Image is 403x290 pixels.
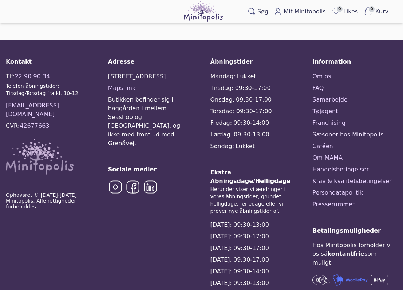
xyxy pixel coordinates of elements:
[333,274,368,286] img: Mobile Pay logo
[233,255,269,264] div: 09:30-17:00
[108,180,123,194] img: Instagram icon
[210,84,234,91] span: Tirsdag:
[20,122,49,129] a: 42677663
[236,96,272,103] span: 09:30-17:00
[6,82,78,90] div: Telefon åbningstider:
[210,256,232,263] span: [DATE]:
[312,188,397,197] a: Persondatapolitik
[328,250,364,257] span: kontantfrie
[371,274,388,286] img: Apple Pay logo
[233,221,269,229] div: 09:30-13:00
[245,6,271,17] button: Søg
[108,165,193,174] div: Sociale medier
[236,143,255,150] span: Lukket
[6,192,91,210] p: Ophavsret © [DATE]-[DATE] Minitopolis. Alle rettigheder forbeholdes.
[143,180,158,194] img: LinkedIn icon
[233,232,269,241] div: 09:30-17:00
[210,119,232,126] span: Fredag:
[329,5,361,18] a: 0Likes
[108,72,193,81] div: [STREET_ADDRESS]
[271,6,329,17] a: Mit Minitopolis
[210,233,232,240] span: [DATE]:
[210,57,295,66] div: Åbningstider
[312,165,397,174] a: Handelsbetingelser
[312,241,397,267] div: Hos Minitopolis forholder vi os så som muligt.
[210,131,233,138] span: Lørdag:
[210,143,234,150] span: Søndag:
[257,7,268,16] span: Søg
[210,186,295,215] div: Herunder viser vi ændringer i vores åbningstider, grundet helligdage, feriedage eller vi prøver n...
[6,57,91,66] div: Kontakt
[108,84,135,91] a: Maps link
[210,268,232,275] span: [DATE]:
[312,107,397,116] a: Tøjagent
[312,274,330,286] img: Contantless
[233,119,269,126] span: 09:30-14:00
[237,73,256,80] span: Lukket
[210,73,236,80] span: Mandag:
[312,226,397,235] div: Betalingsmuligheder
[337,6,343,12] span: 0
[375,7,388,16] span: Kurv
[312,142,397,151] a: Caféen
[236,108,272,115] span: 09:30-17:00
[6,101,91,119] a: [EMAIL_ADDRESS][DOMAIN_NAME]
[233,244,269,253] div: 09:30-17:00
[210,96,235,103] span: Onsdag:
[210,168,295,215] div: Ekstra Åbningsdage/Helligdage
[233,267,269,276] div: 09:30-14:00
[361,5,391,18] button: 0Kurv
[210,108,235,115] span: Torsdag:
[15,73,50,80] a: 22 90 90 34
[312,72,397,81] a: Om os
[108,95,193,148] span: Butikken befinder sig i baggården i mellem Seashop og [GEOGRAPHIC_DATA], og ikke med front ud mod...
[312,154,397,162] a: Om MAMA
[126,180,140,194] img: Facebook icon
[6,90,78,97] div: Tirsdag-Torsdag fra kl. 10-12
[6,72,78,81] div: Tlf:
[369,6,375,12] span: 0
[284,7,326,16] span: Mit Minitopolis
[234,131,269,138] span: 09:30-13:00
[210,245,232,251] span: [DATE]:
[6,122,50,130] div: CVR:
[235,84,271,91] span: 09:30-17:00
[6,139,74,175] img: Minitopolis logo
[210,279,232,286] span: [DATE]:
[312,130,397,139] a: Sæsoner hos Minitopolis
[312,95,397,104] a: Samarbejde
[312,177,397,186] a: Krav & kvalitetsbetingelser
[312,57,397,66] div: Information
[312,84,397,92] a: FAQ
[184,1,223,22] img: Minitopolis logo
[108,57,193,66] div: Adresse
[343,7,358,16] span: Likes
[233,279,269,287] div: 09:30-13:00
[312,119,397,127] a: Franchising
[312,200,397,209] a: Presserummet
[210,221,232,228] span: [DATE]:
